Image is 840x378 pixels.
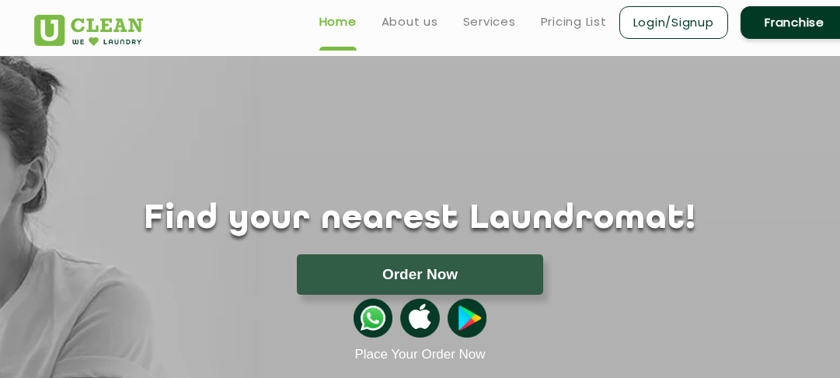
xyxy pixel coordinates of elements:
[448,299,486,338] img: playstoreicon.png
[619,6,728,39] a: Login/Signup
[541,12,607,31] a: Pricing List
[23,200,818,239] h1: Find your nearest Laundromat!
[34,15,144,46] img: UClean Laundry and Dry Cleaning
[319,12,357,31] a: Home
[297,254,542,295] button: Order Now
[354,347,485,362] a: Place Your Order Now
[382,12,438,31] a: About us
[354,299,392,338] img: whatsappicon.png
[463,12,516,31] a: Services
[400,299,439,338] img: apple-icon.png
